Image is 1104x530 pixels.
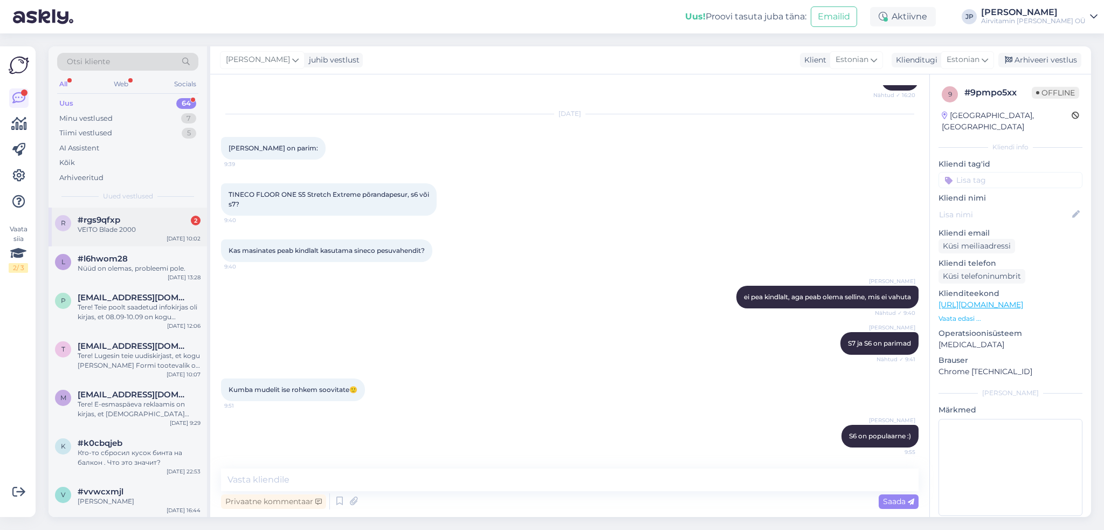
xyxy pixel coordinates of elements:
[168,273,201,281] div: [DATE] 13:28
[229,190,431,208] span: TINECO FLOOR ONE S5 Stretch Extreme põrandapesur, s6 või s7?
[78,487,123,497] span: #vvwcxmjl
[78,438,122,448] span: #k0cbqjeb
[167,370,201,378] div: [DATE] 10:07
[67,56,110,67] span: Otsi kliente
[939,172,1082,188] input: Lisa tag
[939,142,1082,152] div: Kliendi info
[226,54,290,66] span: [PERSON_NAME]
[9,55,29,75] img: Askly Logo
[59,98,73,109] div: Uus
[939,328,1082,339] p: Operatsioonisüsteem
[78,215,120,225] span: #rgs9qfxp
[939,269,1025,284] div: Küsi telefoninumbrit
[870,7,936,26] div: Aktiivne
[59,173,103,183] div: Arhiveeritud
[869,416,915,424] span: [PERSON_NAME]
[167,467,201,476] div: [DATE] 22:53
[59,128,112,139] div: Tiimi vestlused
[947,54,979,66] span: Estonian
[224,216,265,224] span: 9:40
[229,144,318,152] span: [PERSON_NAME] on parim:
[685,11,706,22] b: Uus!
[181,113,196,124] div: 7
[939,228,1082,239] p: Kliendi email
[836,54,868,66] span: Estonian
[78,264,201,273] div: Nüüd on olemas, probleemi pole.
[939,300,1023,309] a: [URL][DOMAIN_NAME]
[61,219,66,227] span: r
[78,497,201,506] div: [PERSON_NAME]
[224,160,265,168] span: 9:39
[685,10,806,23] div: Proovi tasuta juba täna:
[78,351,201,370] div: Tere! Lugesin teie uudiskirjast, et kogu [PERSON_NAME] Formi tootevalik on 20% soodsamalt alates ...
[942,110,1072,133] div: [GEOGRAPHIC_DATA], [GEOGRAPHIC_DATA]
[744,293,911,301] span: ei pea kindlalt, aga peab olema selline, mis ei vahuta
[167,235,201,243] div: [DATE] 10:02
[9,224,28,273] div: Vaata siia
[849,432,911,440] span: S6 on populaarne :)
[176,98,196,109] div: 64
[939,388,1082,398] div: [PERSON_NAME]
[103,191,153,201] span: Uued vestlused
[78,254,128,264] span: #l6hwom28
[948,90,952,98] span: 9
[61,297,66,305] span: p
[224,263,265,271] span: 9:40
[892,54,937,66] div: Klienditugi
[57,77,70,91] div: All
[78,390,190,400] span: merilin686@hotmail.com
[939,159,1082,170] p: Kliendi tag'id
[9,263,28,273] div: 2 / 3
[229,386,357,394] span: Kumba mudelit ise rohkem soovitate🙂
[78,225,201,235] div: VEITO Blade 2000
[1032,87,1079,99] span: Offline
[981,8,1098,25] a: [PERSON_NAME]Airvitamin [PERSON_NAME] OÜ
[172,77,198,91] div: Socials
[59,157,75,168] div: Kõik
[939,209,1070,221] input: Lisa nimi
[61,442,66,450] span: k
[939,288,1082,299] p: Klienditeekond
[167,506,201,514] div: [DATE] 16:44
[78,341,190,351] span: triin.nuut@gmail.com
[59,113,113,124] div: Minu vestlused
[883,497,914,506] span: Saada
[800,54,826,66] div: Klient
[229,246,425,254] span: Kas masinates peab kindlalt kasutama sineco pesuvahendit?
[875,355,915,363] span: Nähtud ✓ 9:41
[939,314,1082,323] p: Vaata edasi ...
[981,17,1086,25] div: Airvitamin [PERSON_NAME] OÜ
[998,53,1081,67] div: Arhiveeri vestlus
[61,258,65,266] span: l
[112,77,130,91] div: Web
[221,109,919,119] div: [DATE]
[78,448,201,467] div: Кто-то сбросил кусок бинта на балкон . Что это значит?
[170,419,201,427] div: [DATE] 9:29
[939,192,1082,204] p: Kliendi nimi
[939,404,1082,416] p: Märkmed
[78,293,190,302] span: piret.kattai@gmail.com
[61,491,65,499] span: v
[939,355,1082,366] p: Brauser
[939,239,1015,253] div: Küsi meiliaadressi
[981,8,1086,17] div: [PERSON_NAME]
[869,323,915,332] span: [PERSON_NAME]
[59,143,99,154] div: AI Assistent
[78,302,201,322] div: Tere! Teie poolt saadetud infokirjas oli kirjas, et 08.09-10.09 on kogu [PERSON_NAME] Formi toote...
[875,448,915,456] span: 9:55
[224,402,265,410] span: 9:51
[78,400,201,419] div: Tere! E-esmaspäeva reklaamis on kirjas, et [DEMOGRAPHIC_DATA] rakendub ka filtritele. Samas, [PER...
[167,322,201,330] div: [DATE] 12:06
[811,6,857,27] button: Emailid
[939,339,1082,350] p: [MEDICAL_DATA]
[221,494,326,509] div: Privaatne kommentaar
[873,91,915,99] span: Nähtud ✓ 16:20
[305,54,360,66] div: juhib vestlust
[848,339,911,347] span: S7 ja S6 on parimad
[191,216,201,225] div: 2
[939,366,1082,377] p: Chrome [TECHNICAL_ID]
[964,86,1032,99] div: # 9pmpo5xx
[869,277,915,285] span: [PERSON_NAME]
[60,394,66,402] span: m
[939,258,1082,269] p: Kliendi telefon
